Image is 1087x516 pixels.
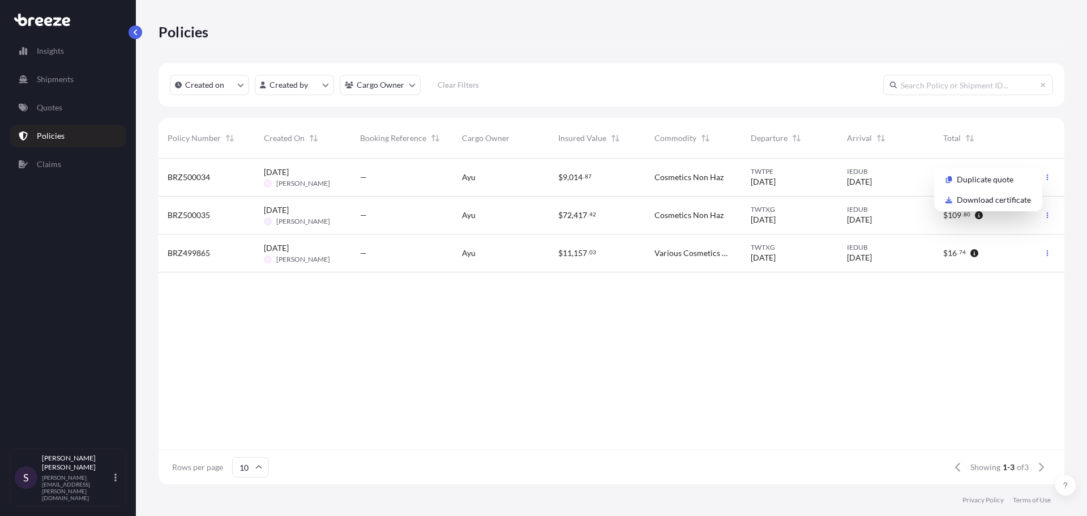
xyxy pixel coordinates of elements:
[936,191,1040,209] a: Download certificate
[957,194,1031,206] p: Download certificate
[159,23,209,41] p: Policies
[934,168,1042,211] div: Actions
[957,174,1013,185] p: Duplicate quote
[936,170,1040,189] a: Duplicate quote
